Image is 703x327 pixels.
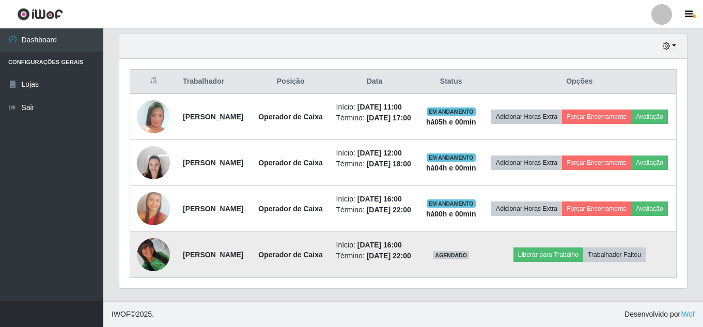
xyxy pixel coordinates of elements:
[183,251,243,259] strong: [PERSON_NAME]
[258,159,323,167] strong: Operador de Caixa
[336,194,413,205] li: Início:
[491,155,562,170] button: Adicionar Horas Extra
[624,309,695,320] span: Desenvolvido por
[583,247,646,262] button: Trabalhador Faltou
[336,113,413,123] li: Término:
[137,141,170,184] img: 1655230904853.jpeg
[631,155,668,170] button: Avaliação
[562,110,631,124] button: Forçar Encerramento
[258,113,323,121] strong: Operador de Caixa
[336,240,413,251] li: Início:
[357,241,402,249] time: [DATE] 16:00
[491,110,562,124] button: Adicionar Horas Extra
[631,201,668,216] button: Avaliação
[367,160,411,168] time: [DATE] 18:00
[426,164,476,172] strong: há 04 h e 00 min
[137,238,170,271] img: 1757904871760.jpeg
[183,205,243,213] strong: [PERSON_NAME]
[336,159,413,169] li: Término:
[427,107,476,116] span: EM ANDAMENTO
[513,247,583,262] button: Liberar para Trabalho
[631,110,668,124] button: Avaliação
[137,92,170,141] img: 1737214491896.jpeg
[367,114,411,122] time: [DATE] 17:00
[426,118,476,126] strong: há 05 h e 00 min
[367,206,411,214] time: [DATE] 22:00
[112,310,131,318] span: IWOF
[357,149,402,157] time: [DATE] 12:00
[491,201,562,216] button: Adicionar Horas Extra
[562,201,631,216] button: Forçar Encerramento
[258,205,323,213] strong: Operador de Caixa
[258,251,323,259] strong: Operador de Caixa
[367,252,411,260] time: [DATE] 22:00
[357,195,402,203] time: [DATE] 16:00
[177,70,252,94] th: Trabalhador
[433,251,469,259] span: AGENDADO
[330,70,419,94] th: Data
[336,102,413,113] li: Início:
[183,159,243,167] strong: [PERSON_NAME]
[137,184,170,234] img: 1757236208541.jpeg
[357,103,402,111] time: [DATE] 11:00
[562,155,631,170] button: Forçar Encerramento
[419,70,483,94] th: Status
[336,148,413,159] li: Início:
[252,70,330,94] th: Posição
[112,309,154,320] span: © 2025 .
[336,251,413,261] li: Término:
[183,113,243,121] strong: [PERSON_NAME]
[483,70,677,94] th: Opções
[17,8,63,21] img: CoreUI Logo
[427,199,476,208] span: EM ANDAMENTO
[426,210,476,218] strong: há 00 h e 00 min
[680,310,695,318] a: iWof
[427,153,476,162] span: EM ANDAMENTO
[336,205,413,215] li: Término:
